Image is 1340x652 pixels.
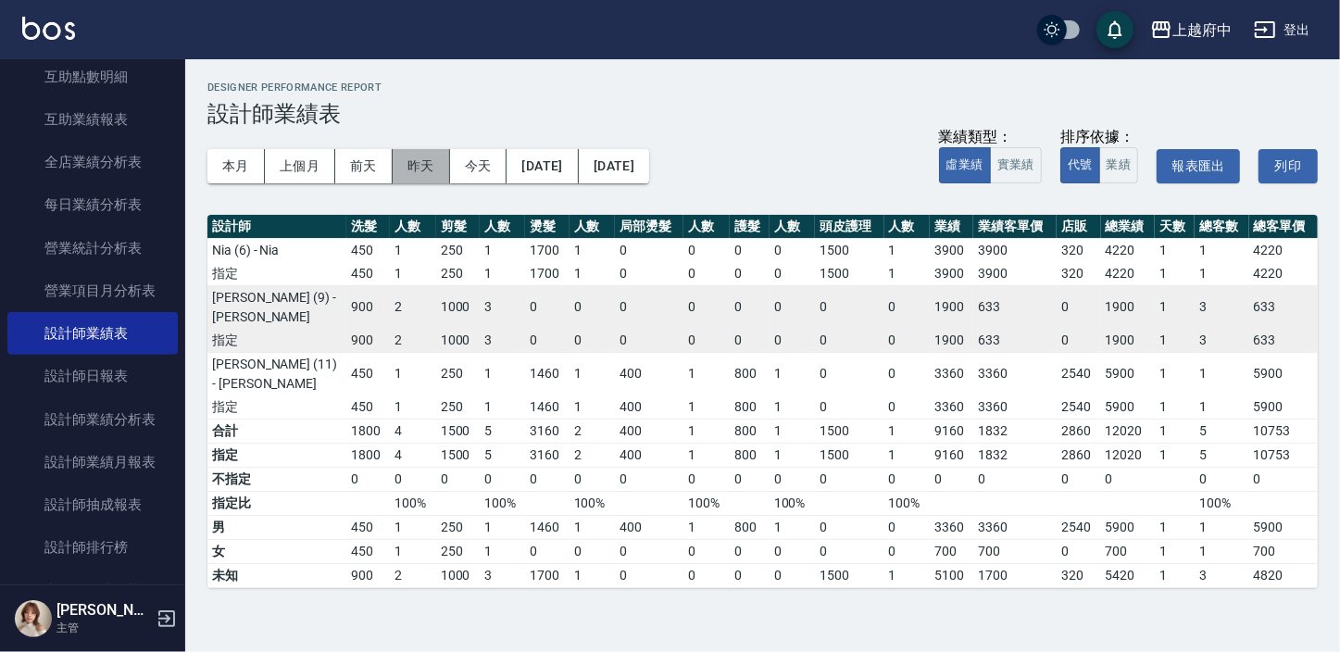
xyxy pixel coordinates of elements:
td: 1 [480,539,525,563]
a: 設計師業績分析表 [7,398,178,441]
td: 0 [1195,467,1249,491]
td: 1700 [525,563,569,587]
td: 10753 [1249,443,1318,467]
td: 2860 [1057,419,1100,443]
a: 每日業績分析表 [7,183,178,226]
td: 250 [436,515,480,539]
th: 總客單價 [1249,215,1318,239]
td: Nia (6) - Nia [207,238,346,262]
td: 1900 [930,329,973,353]
td: 1800 [346,419,390,443]
td: 1 [1195,539,1249,563]
th: 人數 [390,215,435,239]
td: 12020 [1101,443,1156,467]
td: 5 [1195,443,1249,467]
td: 1 [1155,238,1195,262]
td: 2540 [1057,352,1100,395]
td: 1 [683,443,729,467]
td: 1 [884,563,930,587]
td: 0 [1057,329,1100,353]
td: 1 [1155,539,1195,563]
td: 4220 [1249,262,1318,286]
td: 0 [683,329,729,353]
td: 5900 [1249,395,1318,420]
td: 1900 [930,285,973,329]
button: 虛業績 [939,147,991,183]
td: 0 [615,262,683,286]
td: 合計 [207,419,346,443]
td: 1460 [525,395,569,420]
a: 設計師業績月報表 [7,441,178,483]
td: 100% [884,491,930,515]
td: 0 [815,539,883,563]
td: 1500 [815,262,883,286]
td: 450 [346,539,390,563]
td: 0 [525,285,569,329]
td: 400 [615,395,683,420]
button: 代號 [1060,147,1100,183]
td: 450 [346,352,390,395]
th: 頭皮護理 [815,215,883,239]
td: 3 [1195,285,1249,329]
td: 1 [1155,395,1195,420]
td: 1900 [1101,285,1156,329]
td: 0 [525,329,569,353]
td: 0 [730,563,770,587]
td: 1 [1155,352,1195,395]
td: 1 [1155,262,1195,286]
button: 報表匯出 [1157,149,1240,183]
td: 0 [884,329,930,353]
td: 9160 [930,443,973,467]
td: 1460 [525,352,569,395]
th: 業績客單價 [973,215,1057,239]
td: 0 [683,563,729,587]
td: 1 [390,238,435,262]
a: 設計師排行榜 [7,526,178,569]
a: 營業項目月分析表 [7,270,178,312]
td: 3360 [930,515,973,539]
td: 3 [480,285,525,329]
td: 0 [1101,467,1156,491]
img: Logo [22,17,75,40]
td: 5 [480,443,525,467]
th: 局部燙髮 [615,215,683,239]
td: 1 [770,352,815,395]
td: 1000 [436,563,480,587]
td: 1 [884,262,930,286]
a: 設計師業績表 [7,312,178,355]
button: 上越府中 [1143,11,1239,49]
td: 0 [973,467,1057,491]
button: 前天 [335,149,393,183]
td: 450 [346,515,390,539]
td: 0 [1057,467,1100,491]
a: 設計師日報表 [7,355,178,397]
td: 1 [683,395,729,420]
td: 3360 [973,395,1057,420]
td: 不指定 [207,467,346,491]
td: 320 [1057,238,1100,262]
td: 1 [570,262,615,286]
td: 0 [815,329,883,353]
td: 250 [436,238,480,262]
button: 登出 [1246,13,1318,47]
td: 0 [770,238,815,262]
td: 1 [1155,443,1195,467]
div: 排序依據： [1060,128,1139,147]
td: 0 [770,467,815,491]
td: 1 [480,352,525,395]
td: 0 [730,467,770,491]
th: 人數 [884,215,930,239]
td: 100% [770,491,815,515]
td: 0 [683,285,729,329]
td: 2540 [1057,515,1100,539]
th: 剪髮 [436,215,480,239]
td: 0 [570,467,615,491]
th: 設計師 [207,215,346,239]
td: 1 [480,395,525,420]
td: 1 [884,443,930,467]
td: 1 [1195,238,1249,262]
td: 400 [615,515,683,539]
td: 1 [1155,285,1195,329]
td: 1700 [525,238,569,262]
td: 2 [390,285,435,329]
